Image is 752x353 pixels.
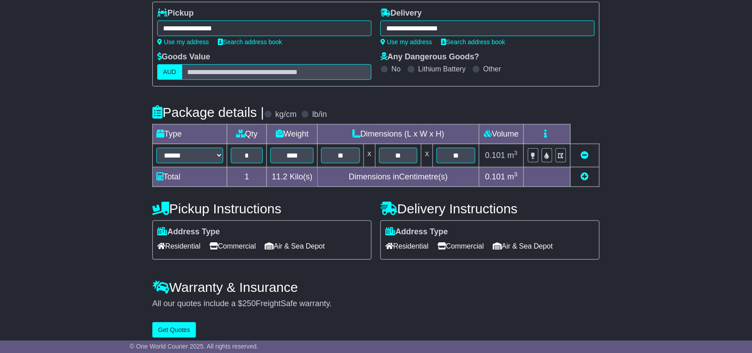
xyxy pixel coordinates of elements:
[267,125,318,144] td: Weight
[380,52,479,62] label: Any Dangerous Goods?
[364,144,375,167] td: x
[265,239,325,253] span: Air & Sea Depot
[485,172,505,181] span: 0.101
[157,227,220,237] label: Address Type
[380,38,432,46] a: Use my address
[272,172,287,181] span: 11.2
[380,8,422,18] label: Delivery
[581,172,589,181] a: Add new item
[437,239,484,253] span: Commercial
[157,239,200,253] span: Residential
[483,65,501,73] label: Other
[312,110,327,120] label: lb/in
[581,151,589,160] a: Remove this item
[157,8,194,18] label: Pickup
[418,65,466,73] label: Lithium Battery
[441,38,505,46] a: Search address book
[514,171,518,178] sup: 3
[152,105,264,120] h4: Package details |
[157,52,210,62] label: Goods Value
[380,201,600,216] h4: Delivery Instructions
[507,172,518,181] span: m
[514,150,518,156] sup: 3
[153,125,227,144] td: Type
[275,110,297,120] label: kg/cm
[218,38,282,46] a: Search address book
[227,125,267,144] td: Qty
[421,144,433,167] td: x
[242,299,256,308] span: 250
[130,343,258,350] span: © One World Courier 2025. All rights reserved.
[152,280,600,295] h4: Warranty & Insurance
[318,125,479,144] td: Dimensions (L x W x H)
[392,65,401,73] label: No
[153,167,227,187] td: Total
[157,38,209,46] a: Use my address
[227,167,267,187] td: 1
[479,125,523,144] td: Volume
[385,227,448,237] label: Address Type
[267,167,318,187] td: Kilo(s)
[157,64,182,80] label: AUD
[152,322,196,338] button: Get Quotes
[318,167,479,187] td: Dimensions in Centimetre(s)
[507,151,518,160] span: m
[385,239,429,253] span: Residential
[493,239,553,253] span: Air & Sea Depot
[152,201,372,216] h4: Pickup Instructions
[152,299,600,309] div: All our quotes include a $ FreightSafe warranty.
[485,151,505,160] span: 0.101
[209,239,256,253] span: Commercial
